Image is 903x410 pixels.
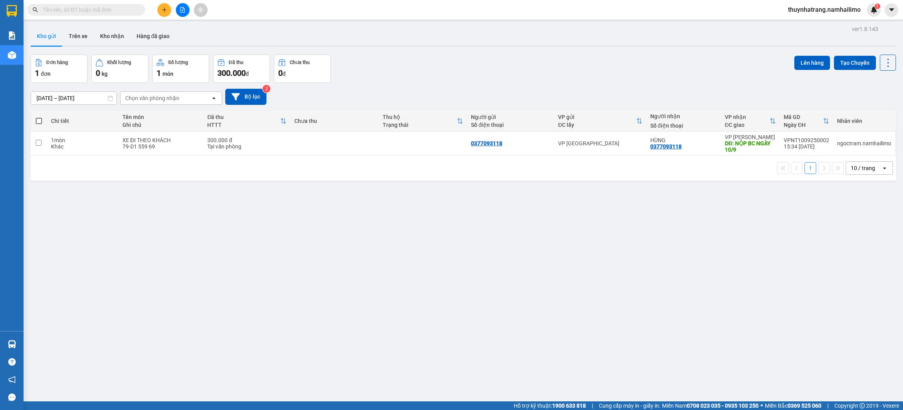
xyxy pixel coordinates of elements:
[43,5,136,14] input: Tìm tên, số ĐT hoặc mã đơn
[290,60,310,65] div: Chưa thu
[784,143,829,150] div: 15:34 [DATE]
[794,56,830,70] button: Lên hàng
[834,56,876,70] button: Tạo Chuyến
[876,4,879,9] span: 1
[471,122,550,128] div: Số điện thoại
[780,111,833,132] th: Toggle SortBy
[870,6,877,13] img: icon-new-feature
[650,137,717,143] div: HÙNG
[383,114,457,120] div: Thu hộ
[203,111,290,132] th: Toggle SortBy
[213,55,270,83] button: Đã thu300.000đ
[176,3,190,17] button: file-add
[122,122,200,128] div: Ghi chú
[274,55,331,83] button: Chưa thu0đ
[41,71,51,77] span: đơn
[804,162,816,174] button: 1
[122,143,200,150] div: 79-D1 559 69
[8,51,16,59] img: warehouse-icon
[217,68,246,78] span: 300.000
[558,140,642,146] div: VP [GEOGRAPHIC_DATA]
[650,143,682,150] div: 0377093118
[725,134,776,140] div: VP [PERSON_NAME]
[180,7,185,13] span: file-add
[211,95,217,101] svg: open
[788,403,821,409] strong: 0369 525 060
[784,122,823,128] div: Ngày ĐH
[157,3,171,17] button: plus
[471,114,550,120] div: Người gửi
[8,358,16,366] span: question-circle
[888,6,895,13] span: caret-down
[94,27,130,46] button: Kho nhận
[46,60,68,65] div: Đơn hàng
[8,394,16,401] span: message
[784,137,829,143] div: VPNT1009250002
[875,4,880,9] sup: 1
[7,5,17,17] img: logo-vxr
[471,140,502,146] div: 0377093118
[35,68,39,78] span: 1
[246,71,249,77] span: đ
[379,111,467,132] th: Toggle SortBy
[558,122,636,128] div: ĐC lấy
[827,401,828,410] span: |
[8,340,16,348] img: warehouse-icon
[725,114,770,120] div: VP nhận
[198,7,203,13] span: aim
[851,164,875,172] div: 10 / trang
[194,3,208,17] button: aim
[294,118,375,124] div: Chưa thu
[687,403,759,409] strong: 0708 023 035 - 0935 103 250
[8,31,16,40] img: solution-icon
[8,376,16,383] span: notification
[51,137,115,143] div: 1 món
[207,114,280,120] div: Đã thu
[168,60,188,65] div: Số lượng
[31,27,62,46] button: Kho gửi
[782,5,867,15] span: thuynhatrang.namhailimo
[554,111,646,132] th: Toggle SortBy
[599,401,660,410] span: Cung cấp máy in - giấy in:
[152,55,209,83] button: Số lượng1món
[33,7,38,13] span: search
[229,60,243,65] div: Đã thu
[650,123,717,129] div: Số điện thoại
[662,401,759,410] span: Miền Nam
[761,404,763,407] span: ⚪️
[837,140,891,146] div: ngoctram.namhailimo
[157,68,161,78] span: 1
[31,92,117,104] input: Select a date range.
[207,143,286,150] div: Tại văn phòng
[552,403,586,409] strong: 1900 633 818
[122,114,200,120] div: Tên món
[278,68,283,78] span: 0
[162,71,173,77] span: món
[207,122,280,128] div: HTTT
[592,401,593,410] span: |
[383,122,457,128] div: Trạng thái
[263,85,270,93] sup: 2
[881,165,888,171] svg: open
[162,7,167,13] span: plus
[225,89,266,105] button: Bộ lọc
[885,3,898,17] button: caret-down
[514,401,586,410] span: Hỗ trợ kỹ thuật:
[125,94,179,102] div: Chọn văn phòng nhận
[102,71,108,77] span: kg
[51,118,115,124] div: Chi tiết
[31,55,88,83] button: Đơn hàng1đơn
[721,111,780,132] th: Toggle SortBy
[558,114,636,120] div: VP gửi
[725,122,770,128] div: ĐC giao
[852,25,878,33] div: ver 1.8.143
[765,401,821,410] span: Miền Bắc
[51,143,115,150] div: Khác
[784,114,823,120] div: Mã GD
[91,55,148,83] button: Khối lượng0kg
[107,60,131,65] div: Khối lượng
[130,27,176,46] button: Hàng đã giao
[650,113,717,119] div: Người nhận
[122,137,200,143] div: XE ĐI THEO KHÁCH
[725,140,776,153] div: DĐ: NỘP BC NGÀY 10/9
